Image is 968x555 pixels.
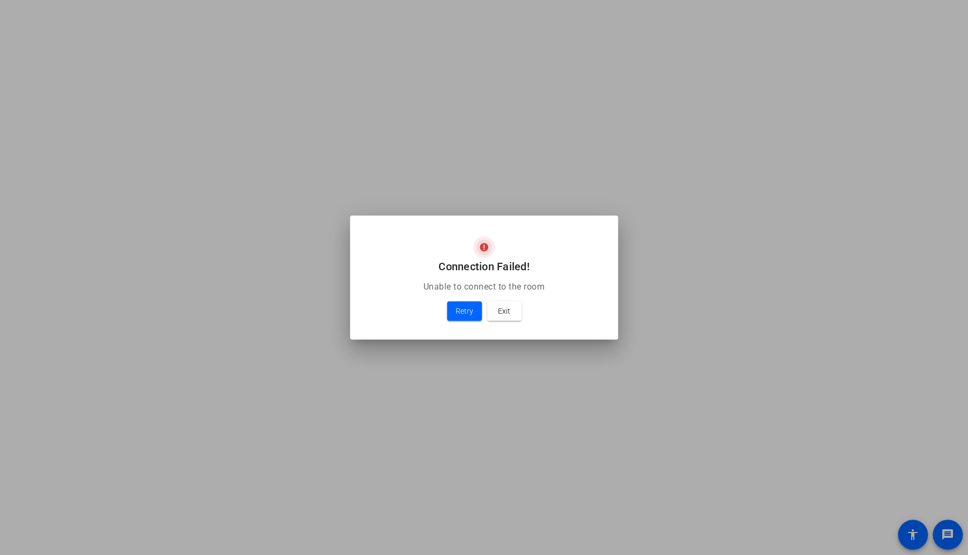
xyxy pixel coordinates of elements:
[487,301,522,321] button: Exit
[363,280,605,293] p: Unable to connect to the room
[456,305,473,317] span: Retry
[363,258,605,275] h2: Connection Failed!
[498,305,510,317] span: Exit
[447,301,482,321] button: Retry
